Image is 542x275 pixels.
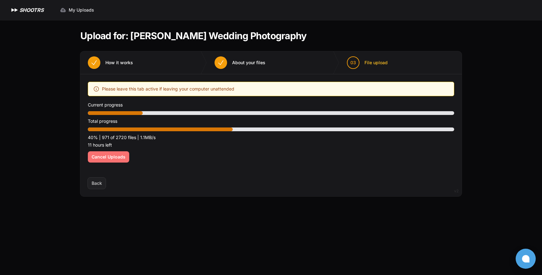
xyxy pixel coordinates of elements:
p: Total progress [88,117,454,125]
button: How it works [80,51,141,74]
div: v2 [454,187,459,195]
button: Open chat window [516,249,536,269]
h1: Upload for: [PERSON_NAME] Wedding Photography [80,30,306,41]
p: 11 hours left [88,141,454,149]
span: Please leave this tab active if leaving your computer unattended [102,85,234,93]
button: Cancel Uploads [88,151,129,163]
span: My Uploads [69,7,94,13]
span: How it works [105,60,133,66]
p: Current progress [88,101,454,109]
a: SHOOTRS SHOOTRS [10,6,44,14]
a: My Uploads [56,4,98,16]
p: 40% | 971 of 2720 files | 1.1MB/s [88,134,454,141]
span: File upload [364,60,388,66]
span: Cancel Uploads [92,154,125,160]
h1: SHOOTRS [19,6,44,14]
button: 03 File upload [339,51,395,74]
span: About your files [232,60,265,66]
span: 03 [350,60,356,66]
button: About your files [207,51,273,74]
img: SHOOTRS [10,6,19,14]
